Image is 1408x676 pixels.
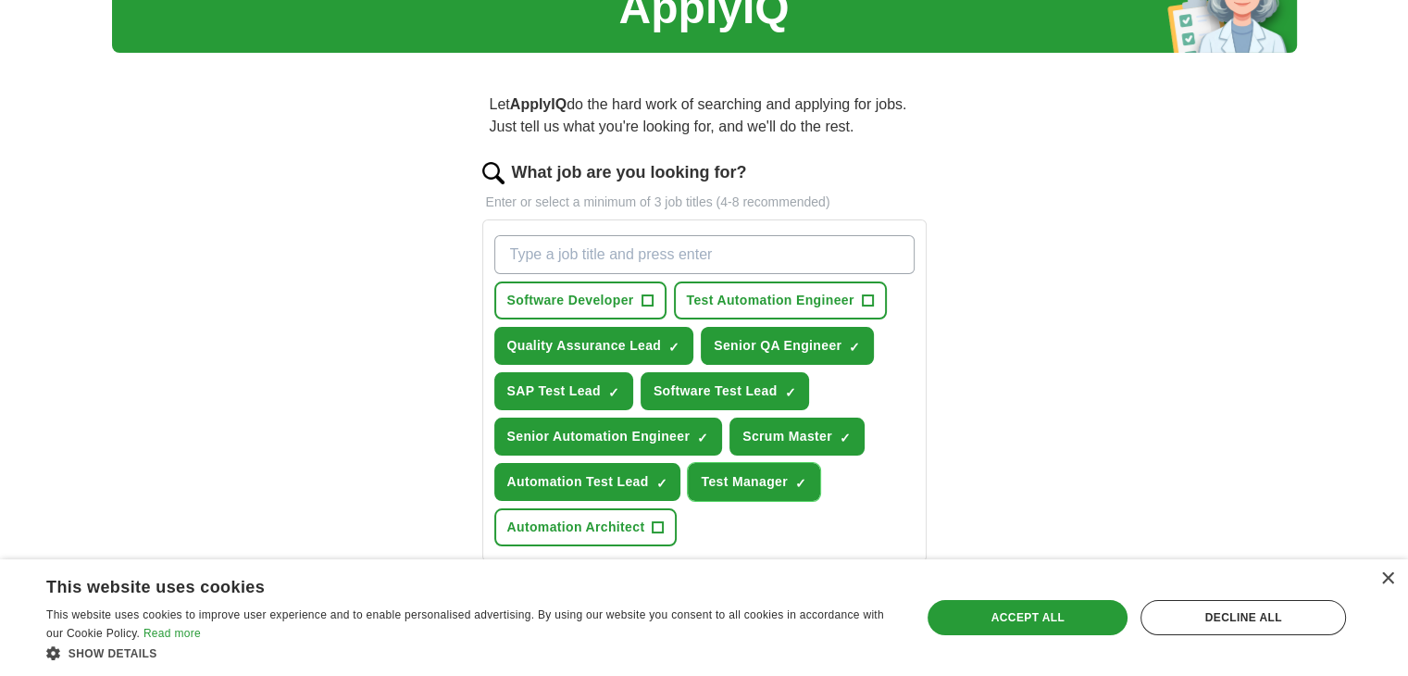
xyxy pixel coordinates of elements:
span: SAP Test Lead [507,382,601,401]
p: Enter or select a minimum of 3 job titles (4-8 recommended) [482,193,927,212]
span: ✓ [784,385,795,400]
p: Let do the hard work of searching and applying for jobs. Just tell us what you're looking for, an... [482,86,927,145]
input: Type a job title and press enter [494,235,915,274]
button: Automation Architect [494,508,678,546]
span: ✓ [608,385,619,400]
span: Test Automation Engineer [687,291,854,310]
span: ✓ [795,476,806,491]
button: Scrum Master✓ [729,418,865,456]
button: Quality Assurance Lead✓ [494,327,694,365]
button: Automation Test Lead✓ [494,463,681,501]
span: Senior Automation Engineer [507,427,691,446]
button: Test Automation Engineer [674,282,887,319]
span: ✓ [840,431,851,445]
span: Show details [69,647,157,660]
div: Show details [46,644,895,662]
span: Software Developer [507,291,634,310]
button: Software Developer [494,282,667,319]
span: Quality Assurance Lead [507,336,662,356]
span: ✓ [697,431,708,445]
a: Read more, opens a new window [143,627,201,640]
div: Decline all [1140,600,1346,635]
img: search.png [482,162,505,184]
label: What job are you looking for? [512,160,747,185]
span: ✓ [668,340,679,355]
div: This website uses cookies [46,570,849,598]
span: Test Manager [701,472,787,492]
span: Senior QA Engineer [714,336,841,356]
button: SAP Test Lead✓ [494,372,633,410]
span: This website uses cookies to improve user experience and to enable personalised advertising. By u... [46,608,884,640]
div: Close [1380,572,1394,586]
span: ✓ [849,340,860,355]
strong: ApplyIQ [510,96,567,112]
span: ✓ [655,476,667,491]
div: Accept all [928,600,1128,635]
span: Software Test Lead [654,382,778,401]
button: Senior QA Engineer✓ [701,327,874,365]
button: Test Manager✓ [688,463,819,501]
span: Automation Test Lead [507,472,649,492]
button: Senior Automation Engineer✓ [494,418,723,456]
span: Automation Architect [507,518,645,537]
button: Software Test Lead✓ [641,372,810,410]
span: Scrum Master [742,427,832,446]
